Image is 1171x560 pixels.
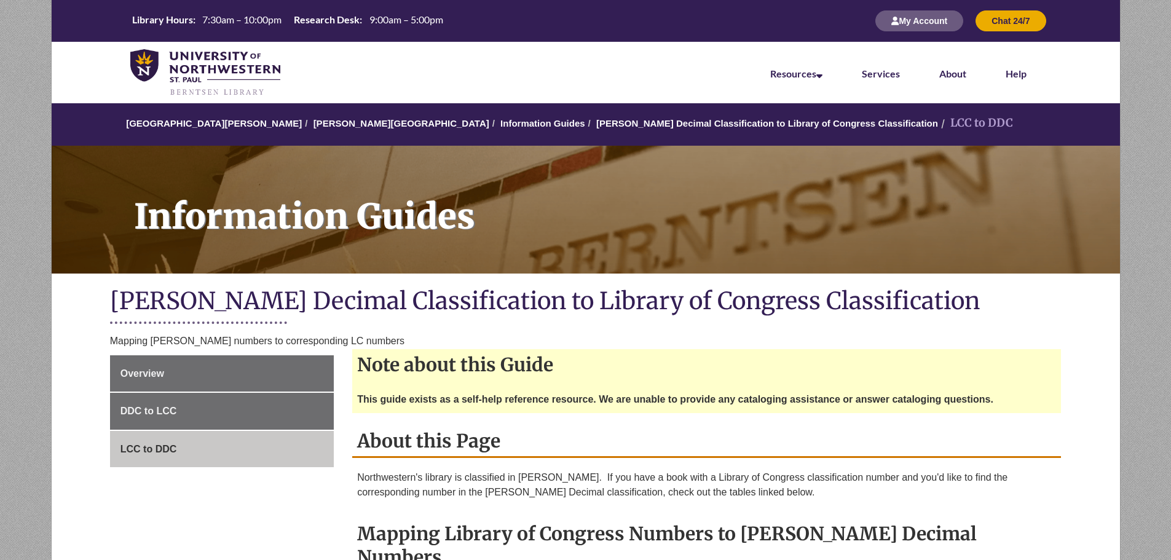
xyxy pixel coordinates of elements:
[862,68,900,79] a: Services
[596,118,938,128] a: [PERSON_NAME] Decimal Classification to Library of Congress Classification
[110,393,334,430] a: DDC to LCC
[939,68,966,79] a: About
[127,13,448,30] a: Hours Today
[352,425,1061,458] h2: About this Page
[938,114,1013,132] li: LCC to DDC
[110,431,334,468] a: LCC to DDC
[120,368,164,379] span: Overview
[120,444,177,454] span: LCC to DDC
[357,394,993,404] strong: This guide exists as a self-help reference resource. We are unable to provide any cataloging assi...
[110,355,334,468] div: Guide Page Menu
[976,10,1046,31] button: Chat 24/7
[369,14,443,25] span: 9:00am – 5:00pm
[127,13,197,26] th: Library Hours:
[976,15,1046,26] a: Chat 24/7
[120,406,177,416] span: DDC to LCC
[120,146,1120,258] h1: Information Guides
[289,13,364,26] th: Research Desk:
[110,355,334,392] a: Overview
[875,15,963,26] a: My Account
[52,146,1120,274] a: Information Guides
[126,118,302,128] a: [GEOGRAPHIC_DATA][PERSON_NAME]
[352,349,1061,380] h2: Note about this Guide
[313,118,489,128] a: [PERSON_NAME][GEOGRAPHIC_DATA]
[357,470,1056,500] p: Northwestern's library is classified in [PERSON_NAME]. If you have a book with a Library of Congr...
[130,49,281,97] img: UNWSP Library Logo
[110,286,1062,318] h1: [PERSON_NAME] Decimal Classification to Library of Congress Classification
[875,10,963,31] button: My Account
[770,68,822,79] a: Resources
[1006,68,1027,79] a: Help
[110,336,404,346] span: Mapping [PERSON_NAME] numbers to corresponding LC numbers
[202,14,282,25] span: 7:30am – 10:00pm
[500,118,585,128] a: Information Guides
[127,13,448,28] table: Hours Today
